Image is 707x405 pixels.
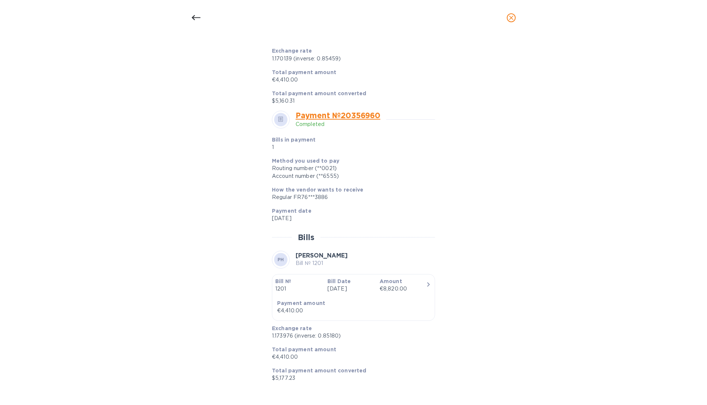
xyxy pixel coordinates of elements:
[272,55,429,63] p: 1.170139 (inverse: 0.85459)
[296,259,348,267] p: Bill № 1201
[272,187,364,193] b: How the vendor wants to receive
[272,172,429,180] div: Account number (**6555)
[272,137,316,143] b: Bills in payment
[298,233,314,242] h2: Bills
[380,278,402,284] b: Amount
[272,69,336,75] b: Total payment amount
[272,346,336,352] b: Total payment amount
[272,165,429,172] div: Routing number (**0021)
[296,120,380,128] p: Completed
[275,278,291,284] b: Bill №
[502,9,520,27] button: close
[272,208,312,214] b: Payment date
[272,97,429,105] p: $5,160.31
[272,90,367,96] b: Total payment amount converted
[272,215,429,222] p: [DATE]
[272,193,429,201] div: Regular FR76***3886
[272,332,429,340] p: 1.173976 (inverse: 0.85180)
[272,76,429,84] p: €4,410.00
[380,285,426,293] div: €8,820.00
[327,285,374,293] p: [DATE]
[296,252,348,259] b: [PERSON_NAME]
[327,278,351,284] b: Bill Date
[272,368,367,374] b: Total payment amount converted
[272,353,429,361] p: €4,410.00
[272,325,312,331] b: Exchange rate
[272,143,377,151] p: 1
[277,307,329,315] div: €4,410.00
[277,257,284,262] b: PH
[272,48,312,54] b: Exchange rate
[272,274,435,321] button: Bill №1201Bill Date[DATE]Amount€8,820.00Payment amount€4,410.00
[277,300,325,306] b: Payment amount
[272,374,429,382] p: $5,177.23
[275,285,321,293] p: 1201
[272,158,339,164] b: Method you used to pay
[296,111,380,120] a: Payment № 20356960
